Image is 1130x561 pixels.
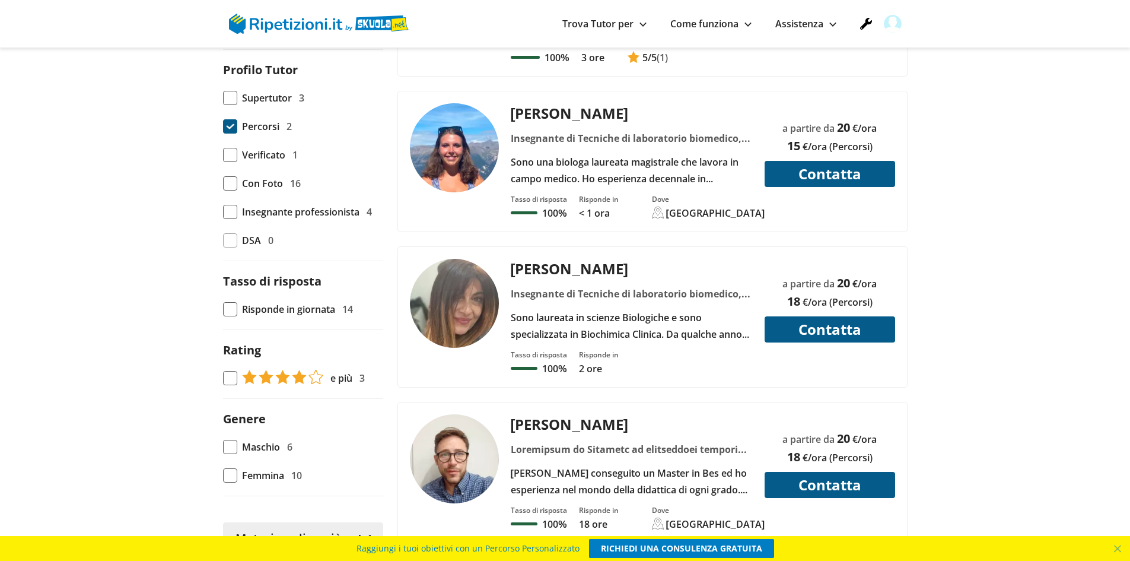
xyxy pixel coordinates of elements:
[356,539,580,558] span: Raggiungi i tuoi obiettivi con un Percorso Personalizzato
[223,62,298,78] label: Profilo Tutor
[287,118,292,135] span: 2
[223,411,266,427] label: Genere
[837,430,850,446] span: 20
[229,16,409,29] a: logo Skuola.net | Ripetizioni.it
[652,505,765,515] div: Dove
[242,439,280,455] span: Maschio
[782,122,835,135] span: a partire da
[299,90,304,106] span: 3
[782,433,835,446] span: a partire da
[292,147,298,163] span: 1
[506,441,757,458] div: Loremipsum do Sitametc ad elitseddoei temporinc, Utlaboreetdol m aliquaenim admin, Veniamq nos ex...
[765,472,895,498] button: Contatta
[775,17,836,30] a: Assistenza
[782,277,835,290] span: a partire da
[670,17,752,30] a: Come funziona
[884,15,902,33] img: user avatar
[223,273,322,289] label: Tasso di risposta
[342,301,353,318] span: 14
[666,518,765,531] div: [GEOGRAPHIC_DATA]
[330,370,352,386] span: e più
[765,161,895,187] button: Contatta
[852,433,877,446] span: €/ora
[242,175,283,192] span: Con Foto
[242,301,335,318] span: Risponde in giornata
[542,207,566,220] p: 100%
[242,204,359,220] span: Insegnante professionista
[242,370,323,384] img: tasso di risposta 4+
[511,194,567,204] div: Tasso di risposta
[223,342,261,358] label: Rating
[506,465,757,498] div: [PERSON_NAME] conseguito un Master in Bes ed ho esperienza nel mondo della didattica di ogni grad...
[666,207,765,220] div: [GEOGRAPHIC_DATA]
[579,207,619,220] p: < 1 ora
[642,51,657,64] span: /5
[506,130,757,147] div: Insegnante di Tecniche di laboratorio biomedico, Anatomia comparata, Biologia, Biologia applicata...
[291,467,302,484] span: 10
[506,103,757,123] div: [PERSON_NAME]
[852,122,877,135] span: €/ora
[506,309,757,343] div: Sono laureata in scienze Biologiche e sono specializzata in Biochimica Clinica. Da qualche anno i...
[837,275,850,291] span: 20
[628,51,668,64] a: 5/5(1)
[242,118,279,135] span: Percorsi
[511,505,567,515] div: Tasso di risposta
[579,350,619,360] div: Risponde in
[242,467,284,484] span: Femmina
[803,451,873,464] span: €/ora (Percorsi)
[268,232,273,249] span: 0
[579,194,619,204] div: Risponde in
[229,14,409,34] img: logo Skuola.net | Ripetizioni.it
[579,362,619,375] p: 2 ore
[506,259,757,278] div: [PERSON_NAME]
[589,539,774,558] a: RICHIEDI UNA CONSULENZA GRATUITA
[359,370,365,386] span: 3
[787,138,800,154] span: 15
[642,51,648,64] span: 5
[287,439,292,455] span: 6
[542,518,566,531] p: 100%
[657,51,668,64] span: (1)
[803,296,873,309] span: €/ora (Percorsi)
[506,414,757,434] div: [PERSON_NAME]
[506,286,757,302] div: Insegnante di Tecniche di laboratorio biomedico, Aiuto tesi, Alimentazione, Alimentazione e nutri...
[579,518,619,531] p: 18 ore
[242,232,261,249] span: DSA
[542,362,566,375] p: 100%
[506,154,757,187] div: Sono una biologa laureata magistrale che lavora in campo medico. Ho esperienza decennale in ripet...
[545,51,569,64] p: 100%
[579,505,619,515] div: Risponde in
[765,316,895,343] button: Contatta
[562,17,647,30] a: Trova Tutor per
[652,194,765,204] div: Dove
[242,90,292,106] span: Supertutor
[787,293,800,309] span: 18
[511,350,567,360] div: Tasso di risposta
[242,147,285,163] span: Verificato
[410,103,499,192] img: tutor a Genova - Martina
[367,204,372,220] span: 4
[852,277,877,290] span: €/ora
[787,449,800,465] span: 18
[290,175,301,192] span: 16
[837,119,850,135] span: 20
[803,140,873,153] span: €/ora (Percorsi)
[410,259,499,348] img: tutor a Monsummano Terme - giada
[581,51,616,64] p: 3 ore
[410,414,499,503] img: tutor a cosenza - luca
